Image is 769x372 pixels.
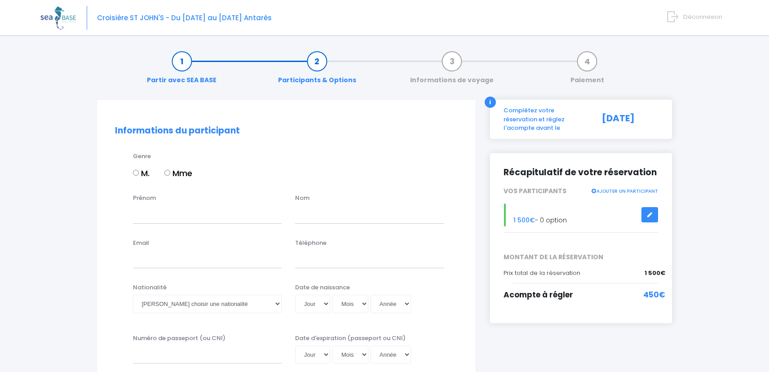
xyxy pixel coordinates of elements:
span: Prix total de la réservation [504,269,580,277]
label: Téléphone [295,239,327,248]
label: Mme [164,167,192,179]
a: Partir avec SEA BASE [142,57,221,85]
div: Complétez votre réservation et réglez l'acompte avant le [497,106,595,133]
h2: Récapitulatif de votre réservation [504,167,659,178]
label: Numéro de passeport (ou CNI) [133,334,225,343]
label: Date de naissance [295,283,350,292]
span: 1 500€ [645,269,665,278]
input: Mme [164,170,170,176]
label: Genre [133,152,151,161]
a: AJOUTER UN PARTICIPANT [591,186,659,195]
label: Nationalité [133,283,167,292]
label: Prénom [133,194,156,203]
input: M. [133,170,139,176]
div: i [485,97,496,108]
a: Informations de voyage [406,57,498,85]
span: Croisière ST JOHN'S - Du [DATE] au [DATE] Antarès [97,13,272,22]
h2: Informations du participant [115,126,458,136]
label: Nom [295,194,309,203]
span: Acompte à régler [504,289,573,300]
div: [DATE] [595,106,666,133]
div: VOS PARTICIPANTS [497,186,666,196]
span: 450€ [643,289,665,301]
span: 1 500€ [513,216,535,225]
span: MONTANT DE LA RÉSERVATION [497,252,666,262]
a: Participants & Options [274,57,361,85]
label: Email [133,239,149,248]
div: - 0 option [497,204,666,226]
label: Date d'expiration (passeport ou CNI) [295,334,406,343]
label: M. [133,167,150,179]
a: Paiement [566,57,609,85]
span: Déconnexion [683,13,722,21]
